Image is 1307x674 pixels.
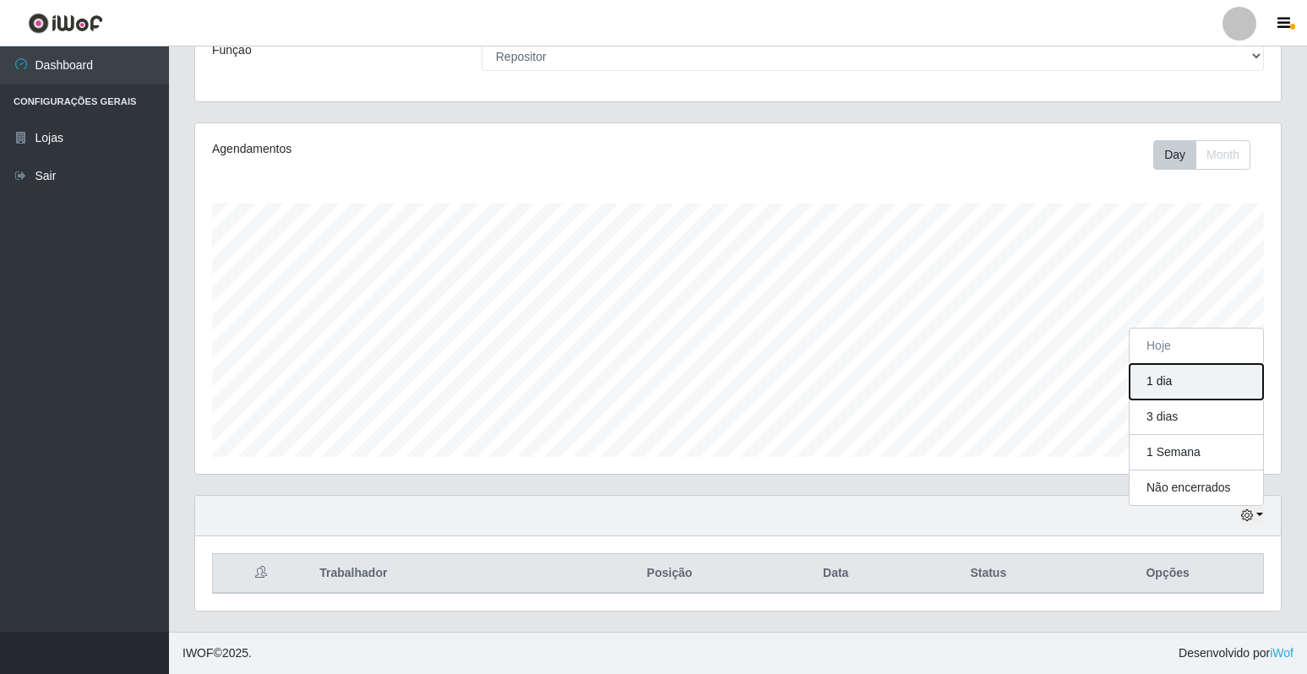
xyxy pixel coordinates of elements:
[1195,140,1250,170] button: Month
[1153,140,1264,170] div: Toolbar with button groups
[1130,364,1263,400] button: 1 dia
[1072,554,1263,594] th: Opções
[212,140,635,158] div: Agendamentos
[1179,644,1293,662] span: Desenvolvido por
[28,13,103,34] img: CoreUI Logo
[1130,329,1263,364] button: Hoje
[182,646,214,660] span: IWOF
[1153,140,1250,170] div: First group
[1153,140,1196,170] button: Day
[1130,435,1263,470] button: 1 Semana
[1130,470,1263,505] button: Não encerrados
[1270,646,1293,660] a: iWof
[904,554,1072,594] th: Status
[767,554,904,594] th: Data
[572,554,768,594] th: Posição
[1130,400,1263,435] button: 3 dias
[309,554,571,594] th: Trabalhador
[212,41,252,59] label: Função
[182,644,252,662] span: © 2025 .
